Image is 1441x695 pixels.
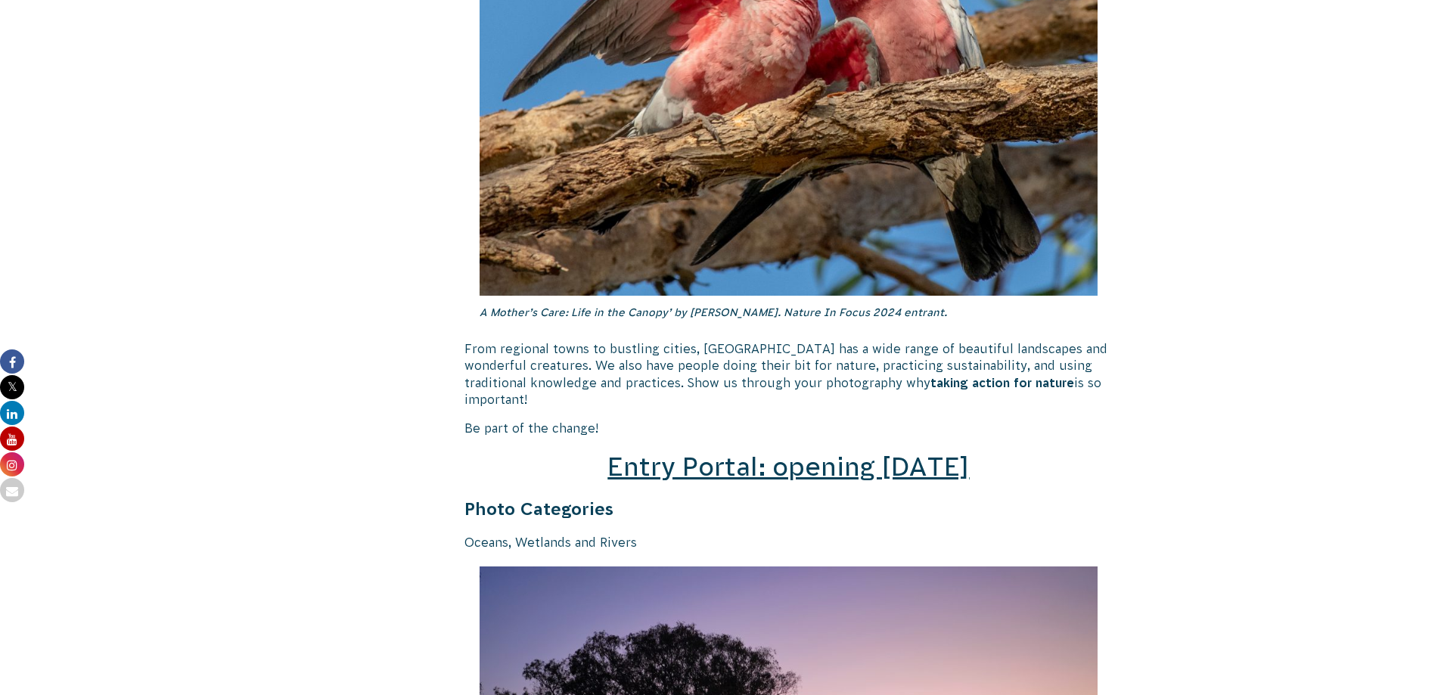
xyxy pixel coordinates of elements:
[930,376,1074,389] strong: taking action for nature
[464,534,1113,551] p: Oceans, Wetlands and Rivers
[607,452,969,481] a: Entry Portal: opening [DATE]
[464,499,613,519] strong: Photo Categories
[464,420,1113,436] p: Be part of the change!
[464,340,1113,408] p: From regional towns to bustling cities, [GEOGRAPHIC_DATA] has a wide range of beautiful landscape...
[480,306,947,318] em: A Mother’s Care: Life in the Canopy’ by [PERSON_NAME]. Nature In Focus 2024 entrant.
